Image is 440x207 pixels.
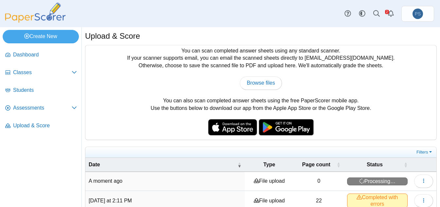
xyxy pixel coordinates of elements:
[3,83,79,98] a: Students
[240,76,282,90] a: Browse files
[415,11,421,16] span: Patrick Stephens
[13,87,77,94] span: Students
[337,161,341,168] span: Page count : Activate to sort
[13,122,77,129] span: Upload & Score
[347,161,402,168] span: Status
[247,80,275,86] span: Browse files
[294,172,344,191] td: 0
[13,51,77,58] span: Dashboard
[238,161,241,168] span: Date : Activate to remove sorting
[89,198,132,203] time: Sep 21, 2025 at 2:11 PM
[3,47,79,63] a: Dashboard
[208,119,257,135] img: apple-store-badge.svg
[13,69,72,76] span: Classes
[415,149,435,155] a: Filters
[13,104,72,112] span: Assessments
[384,7,398,21] a: Alerts
[85,31,140,42] h1: Upload & Score
[413,9,423,19] span: Patrick Stephens
[3,100,79,116] a: Assessments
[89,161,236,168] span: Date
[3,118,79,134] a: Upload & Score
[3,3,68,23] img: PaperScorer
[401,6,434,22] a: Patrick Stephens
[3,65,79,81] a: Classes
[259,119,314,135] img: google-play-badge.png
[3,30,79,43] a: Create New
[85,45,436,140] div: You can scan completed answer sheets using any standard scanner. If your scanner supports email, ...
[89,178,122,184] time: Sep 21, 2025 at 3:17 PM
[347,177,408,185] span: Processing…
[248,161,291,168] span: Type
[3,18,68,24] a: PaperScorer
[404,161,408,168] span: Status : Activate to sort
[245,172,294,191] td: File upload
[297,161,335,168] span: Page count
